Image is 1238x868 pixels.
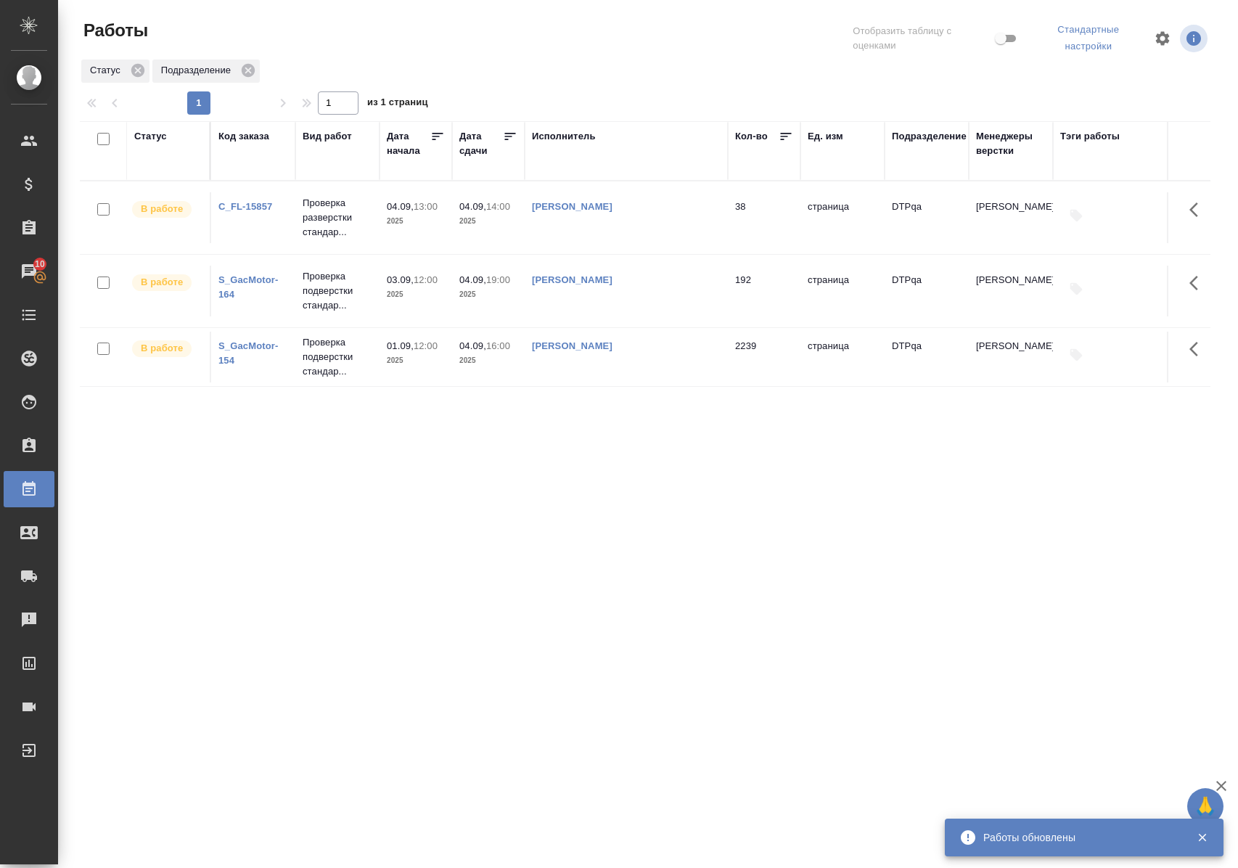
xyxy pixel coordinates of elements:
td: 2239 [728,332,800,382]
div: Менеджеры верстки [976,129,1046,158]
p: Подразделение [161,63,236,78]
p: В работе [141,275,183,290]
p: 12:00 [414,274,438,285]
div: Код заказа [218,129,269,144]
td: страница [800,192,885,243]
a: C_FL-15857 [218,201,272,212]
p: Проверка разверстки стандар... [303,196,372,239]
td: страница [800,332,885,382]
div: Работы обновлены [983,830,1175,845]
p: Проверка подверстки стандар... [303,335,372,379]
div: Кол-во [735,129,768,144]
span: Работы [80,19,148,42]
p: 04.09, [459,274,486,285]
p: 13:00 [414,201,438,212]
td: DTPqa [885,266,969,316]
p: [PERSON_NAME] [976,200,1046,214]
button: Закрыть [1187,831,1217,844]
a: S_GacMotor-154 [218,340,278,366]
td: 192 [728,266,800,316]
p: 16:00 [486,340,510,351]
div: Дата сдачи [459,129,503,158]
td: DTPqa [885,332,969,382]
button: Здесь прячутся важные кнопки [1181,266,1216,300]
p: 2025 [459,353,517,368]
p: 19:00 [486,274,510,285]
div: Тэги работы [1060,129,1120,144]
span: 🙏 [1193,791,1218,822]
div: split button [1032,19,1145,58]
p: Статус [90,63,126,78]
div: Дата начала [387,129,430,158]
div: Исполнитель выполняет работу [131,273,202,292]
button: Добавить тэги [1060,200,1092,232]
a: [PERSON_NAME] [532,201,612,212]
p: 2025 [387,214,445,229]
span: Отобразить таблицу с оценками [853,24,991,53]
p: 2025 [459,287,517,302]
td: DTPqa [885,192,969,243]
p: 04.09, [387,201,414,212]
p: Проверка подверстки стандар... [303,269,372,313]
p: [PERSON_NAME] [976,339,1046,353]
p: 01.09, [387,340,414,351]
button: 🙏 [1187,788,1223,824]
p: 2025 [459,214,517,229]
a: S_GacMotor-164 [218,274,278,300]
td: 38 [728,192,800,243]
span: Настроить таблицу [1145,21,1180,56]
p: [PERSON_NAME] [976,273,1046,287]
div: Статус [134,129,167,144]
div: Подразделение [892,129,967,144]
p: В работе [141,202,183,216]
div: Статус [81,60,149,83]
p: 03.09, [387,274,414,285]
button: Здесь прячутся важные кнопки [1181,192,1216,227]
td: страница [800,266,885,316]
div: Исполнитель выполняет работу [131,339,202,359]
button: Здесь прячутся важные кнопки [1181,332,1216,367]
button: Добавить тэги [1060,273,1092,305]
a: 10 [4,253,54,290]
span: 10 [26,257,54,271]
p: 12:00 [414,340,438,351]
a: [PERSON_NAME] [532,340,612,351]
p: 04.09, [459,340,486,351]
p: 2025 [387,287,445,302]
p: 04.09, [459,201,486,212]
a: [PERSON_NAME] [532,274,612,285]
p: 14:00 [486,201,510,212]
span: из 1 страниц [367,94,428,115]
p: 2025 [387,353,445,368]
span: Посмотреть информацию [1180,25,1210,52]
div: Вид работ [303,129,352,144]
div: Исполнитель [532,129,596,144]
p: В работе [141,341,183,356]
div: Ед. изм [808,129,843,144]
div: Исполнитель выполняет работу [131,200,202,219]
div: Подразделение [152,60,260,83]
button: Добавить тэги [1060,339,1092,371]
